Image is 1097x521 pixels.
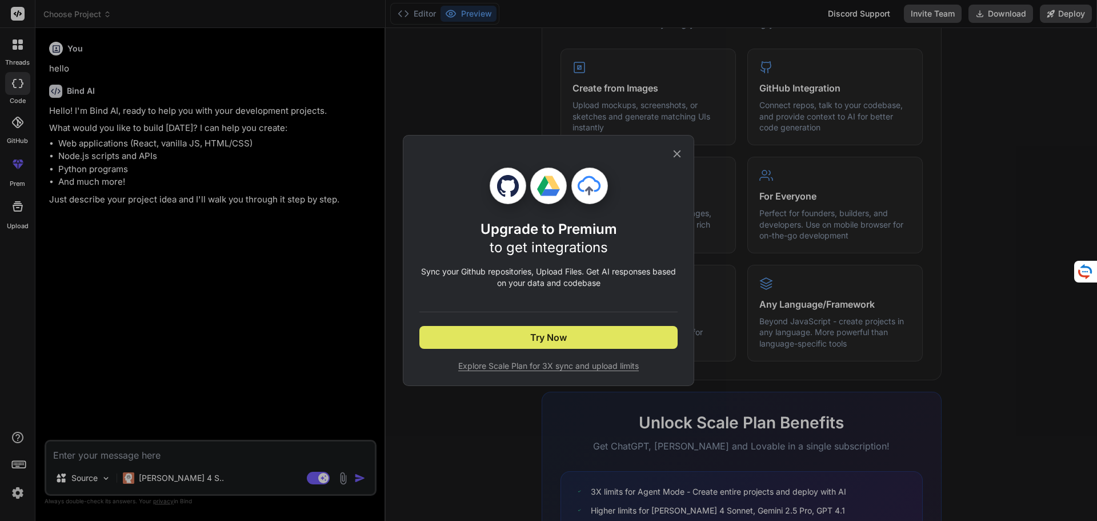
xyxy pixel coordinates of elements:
p: Sync your Github repositories, Upload Files. Get AI responses based on your data and codebase [419,266,678,289]
span: to get integrations [490,239,608,256]
button: Try Now [419,326,678,349]
h1: Upgrade to Premium [481,220,617,257]
span: Explore Scale Plan for 3X sync and upload limits [419,360,678,372]
span: Try Now [530,331,567,344]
